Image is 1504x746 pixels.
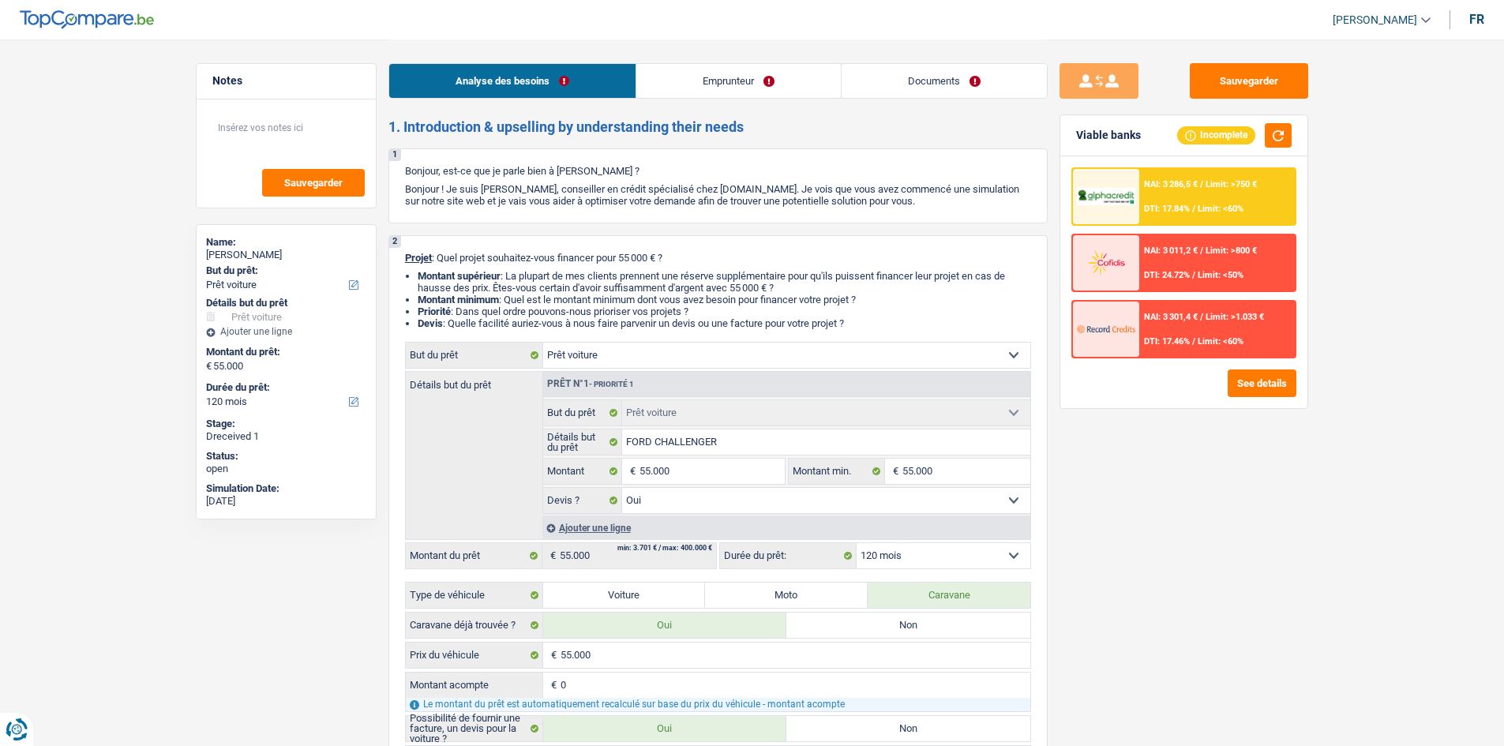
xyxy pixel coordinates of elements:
[284,178,343,188] span: Sauvegarder
[1077,188,1135,206] img: AlphaCredit
[406,716,543,741] label: Possibilité de fournir une facture, un devis pour la voiture ?
[388,118,1048,136] h2: 1. Introduction & upselling by understanding their needs
[418,270,1031,294] li: : La plupart de mes clients prennent une réserve supplémentaire pour qu'ils puissent financer leu...
[1077,314,1135,343] img: Record Credits
[1198,270,1243,280] span: Limit: <50%
[1206,179,1257,189] span: Limit: >750 €
[542,516,1030,539] div: Ajouter une ligne
[206,463,366,475] div: open
[1144,179,1198,189] span: NAI: 3 286,5 €
[543,400,623,425] label: But du prêt
[418,317,1031,329] li: : Quelle facilité auriez-vous à nous faire parvenir un devis ou une facture pour votre projet ?
[206,326,366,337] div: Ajouter une ligne
[1177,126,1255,144] div: Incomplete
[405,183,1031,207] p: Bonjour ! Je suis [PERSON_NAME], conseiller en crédit spécialisé chez [DOMAIN_NAME]. Je vois que ...
[1206,312,1264,322] span: Limit: >1.033 €
[206,450,366,463] div: Status:
[622,459,639,484] span: €
[418,294,499,306] strong: Montant minimum
[406,583,543,608] label: Type de véhicule
[1190,63,1308,99] button: Sauvegarder
[1200,312,1203,322] span: /
[1198,204,1243,214] span: Limit: <60%
[206,430,366,443] div: Dreceived 1
[212,74,360,88] h5: Notes
[842,64,1047,98] a: Documents
[1192,336,1195,347] span: /
[20,10,154,29] img: TopCompare Logo
[1469,12,1484,27] div: fr
[543,613,787,638] label: Oui
[1320,7,1431,33] a: [PERSON_NAME]
[1144,312,1198,322] span: NAI: 3 301,4 €
[418,294,1031,306] li: : Quel est le montant minimum dont vous avez besoin pour financer votre projet ?
[636,64,841,98] a: Emprunteur
[885,459,902,484] span: €
[262,169,365,197] button: Sauvegarder
[1200,179,1203,189] span: /
[786,613,1030,638] label: Non
[1228,369,1296,397] button: See details
[1144,204,1190,214] span: DTI: 17.84%
[418,270,501,282] strong: Montant supérieur
[206,360,212,373] span: €
[406,643,543,668] label: Prix du véhicule
[1144,246,1198,256] span: NAI: 3 011,2 €
[206,297,366,309] div: Détails but du prêt
[1200,246,1203,256] span: /
[418,306,1031,317] li: : Dans quel ordre pouvons-nous prioriser vos projets ?
[542,543,560,568] span: €
[543,429,623,455] label: Détails but du prêt
[418,317,443,329] span: Devis
[1333,13,1417,27] span: [PERSON_NAME]
[543,583,706,608] label: Voiture
[1192,204,1195,214] span: /
[206,264,363,277] label: But du prêt:
[1076,129,1141,142] div: Viable banks
[406,372,542,390] label: Détails but du prêt
[405,252,432,264] span: Projet
[418,306,451,317] strong: Priorité
[589,380,634,388] span: - Priorité 1
[1144,336,1190,347] span: DTI: 17.46%
[617,545,712,552] div: min: 3.701 € / max: 400.000 €
[543,459,623,484] label: Montant
[705,583,868,608] label: Moto
[389,64,636,98] a: Analyse des besoins
[543,716,787,741] label: Oui
[406,673,543,698] label: Montant acompte
[206,381,363,394] label: Durée du prêt:
[1077,248,1135,277] img: Cofidis
[543,488,623,513] label: Devis ?
[1206,246,1257,256] span: Limit: >800 €
[543,643,561,668] span: €
[1192,270,1195,280] span: /
[786,716,1030,741] label: Non
[405,252,1031,264] p: : Quel projet souhaitez-vous financer pour 55 000 € ?
[206,249,366,261] div: [PERSON_NAME]
[389,236,401,248] div: 2
[206,236,366,249] div: Name:
[406,543,542,568] label: Montant du prêt
[405,165,1031,177] p: Bonjour, est-ce que je parle bien à [PERSON_NAME] ?
[720,543,857,568] label: Durée du prêt:
[389,149,401,161] div: 1
[406,698,1030,711] div: Le montant du prêt est automatiquement recalculé sur base du prix du véhicule - montant acompte
[206,482,366,495] div: Simulation Date:
[206,495,366,508] div: [DATE]
[406,613,543,638] label: Caravane déjà trouvée ?
[406,343,543,368] label: But du prêt
[789,459,885,484] label: Montant min.
[1144,270,1190,280] span: DTI: 24.72%
[206,346,363,358] label: Montant du prêt:
[1198,336,1243,347] span: Limit: <60%
[543,379,638,389] div: Prêt n°1
[868,583,1030,608] label: Caravane
[543,673,561,698] span: €
[206,418,366,430] div: Stage:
